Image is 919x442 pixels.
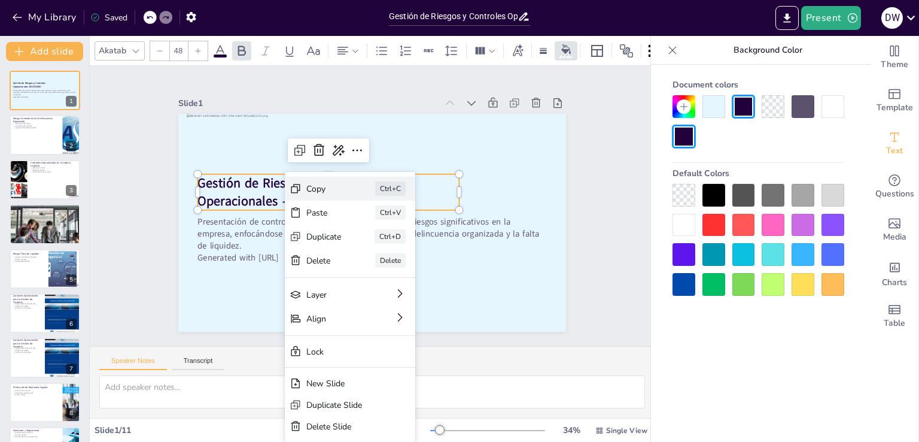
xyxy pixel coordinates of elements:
div: Change the overall theme [871,36,918,79]
div: Default Colors [672,163,844,184]
div: 4 [66,230,77,241]
div: Add a table [871,295,918,338]
p: Revisión de contratos [13,389,59,392]
span: Table [884,317,905,330]
button: My Library [9,8,81,27]
input: Insert title [389,8,518,25]
button: Add slide [6,42,83,61]
span: Position [619,44,634,58]
p: Controles Operacionales (Continuación) [13,206,77,210]
p: Presentación de controles operacionales para gestionar riesgos significativos en la empresa, enfo... [198,216,546,252]
p: Documentación de inspecciones [13,436,59,438]
div: Duplicate Slide [306,399,377,411]
p: Inspecciones K9 [13,211,77,213]
div: Layout [588,41,607,60]
div: https://cdn.sendsteps.com/images/logo/sendsteps_logo_white.pnghttps://cdn.sendsteps.com/images/lo... [10,293,80,333]
div: Align [306,313,360,325]
p: Presentación de controles operacionales para gestionar riesgos significativos en la empresa, enfo... [13,89,77,96]
div: 1 [66,96,77,107]
div: 2 [66,141,77,152]
div: Gestión de Riesgos y Controles Operacionales -SGCS BASC-Presentación de controles operacionales p... [10,71,80,110]
p: Políticas de crédito [13,349,41,352]
p: Confirmación de producto [31,171,77,174]
div: Delete [375,253,406,268]
p: Archivo digital [13,393,59,396]
div: 8 [66,408,77,419]
div: Document colors [672,74,844,95]
p: Políticas de crédito [13,305,41,307]
button: Speaker Notes [99,357,167,370]
span: Theme [881,58,908,71]
div: 34 % [557,425,586,436]
p: Background Color [682,36,854,65]
div: Get real-time input from your audience [871,165,918,208]
div: https://cdn.sendsteps.com/images/logo/sendsteps_logo_white.pnghttps://cdn.sendsteps.com/images/lo... [10,204,80,244]
div: Ctrl+D [375,229,406,244]
p: Evaluación inicial [31,166,77,169]
p: Riesgo: Falta de Liquidez [13,252,45,255]
p: Controles Operacionales en la Cadena Logística [31,161,77,168]
div: 7 [66,364,77,374]
div: Duplicate [306,231,341,243]
div: Ctrl+C [375,181,406,196]
p: Generated with [URL] [13,96,77,98]
div: 7 [10,338,80,377]
p: Impacto en la cadena logística [13,126,59,129]
span: Text [886,144,903,158]
p: Implicaciones legales [13,260,45,262]
p: Fondo de contingencia [13,352,41,354]
p: Generated with [URL] [198,252,546,264]
div: Saved [90,12,127,23]
p: Fondo de contingencia [13,307,41,310]
span: Single View [606,426,647,435]
p: Controles operacionales [13,124,59,126]
div: 3 [66,185,77,196]
p: Proyecciones de flujo de caja [13,347,41,350]
span: Media [883,231,906,244]
div: 6 [66,319,77,329]
div: Copy [306,183,342,195]
button: Transcript [172,357,225,370]
button: Export to PowerPoint [775,6,799,30]
p: Actualización de registros [13,431,59,434]
div: Delete [306,255,342,267]
p: Impacto de la falta de liquidez [13,256,45,258]
div: Slide 1 [178,98,436,109]
button: Present [801,6,861,30]
p: Capacitación del personal [13,392,59,394]
div: Column Count [471,41,498,60]
p: Revisión de KPIs [13,434,59,436]
button: D W [881,6,903,30]
div: Background color [557,44,575,57]
div: Add charts and graphs [871,252,918,295]
p: Controles Operacionales para la Gestión de Tesorería [13,339,41,349]
div: 5 [66,274,77,285]
div: Add images, graphics, shapes or video [871,208,918,252]
div: https://cdn.sendsteps.com/images/logo/sendsteps_logo_white.pnghttps://cdn.sendsteps.com/images/lo... [10,160,80,199]
div: New Slide [306,378,377,389]
div: 8 [10,383,80,422]
div: https://cdn.sendsteps.com/images/logo/sendsteps_logo_white.pnghttps://cdn.sendsteps.com/images/lo... [10,249,80,289]
div: Add ready made slides [871,79,918,122]
p: Atrasos en pagos [13,258,45,261]
p: Controles Operacionales para la Gestión de Tesorería [13,294,41,304]
span: Questions [875,187,914,201]
p: Monitoreo y Seguimiento [13,429,59,432]
p: Verificaciones físicas [13,209,77,211]
div: D W [881,7,903,29]
p: Riesgo: Incremento de la Delincuencia Organizada [13,116,59,123]
span: Charts [882,276,907,289]
div: Slide 1 / 11 [95,425,430,436]
div: Text effects [509,41,527,60]
div: Border settings [537,41,550,60]
div: Add text boxes [871,122,918,165]
p: Requisitos legales [31,169,77,171]
div: Lock [306,346,377,358]
div: Paste [306,207,342,219]
span: Gestión de Riesgos y Controles Operacionales -SGCS BASC- [13,81,45,88]
p: Importancia del riesgo [13,122,59,125]
div: Ctrl+V [375,205,406,220]
p: Proactividad en seguridad [13,213,77,216]
p: Prevención de Demandas Legales [13,385,59,389]
div: Akatab [96,43,129,59]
